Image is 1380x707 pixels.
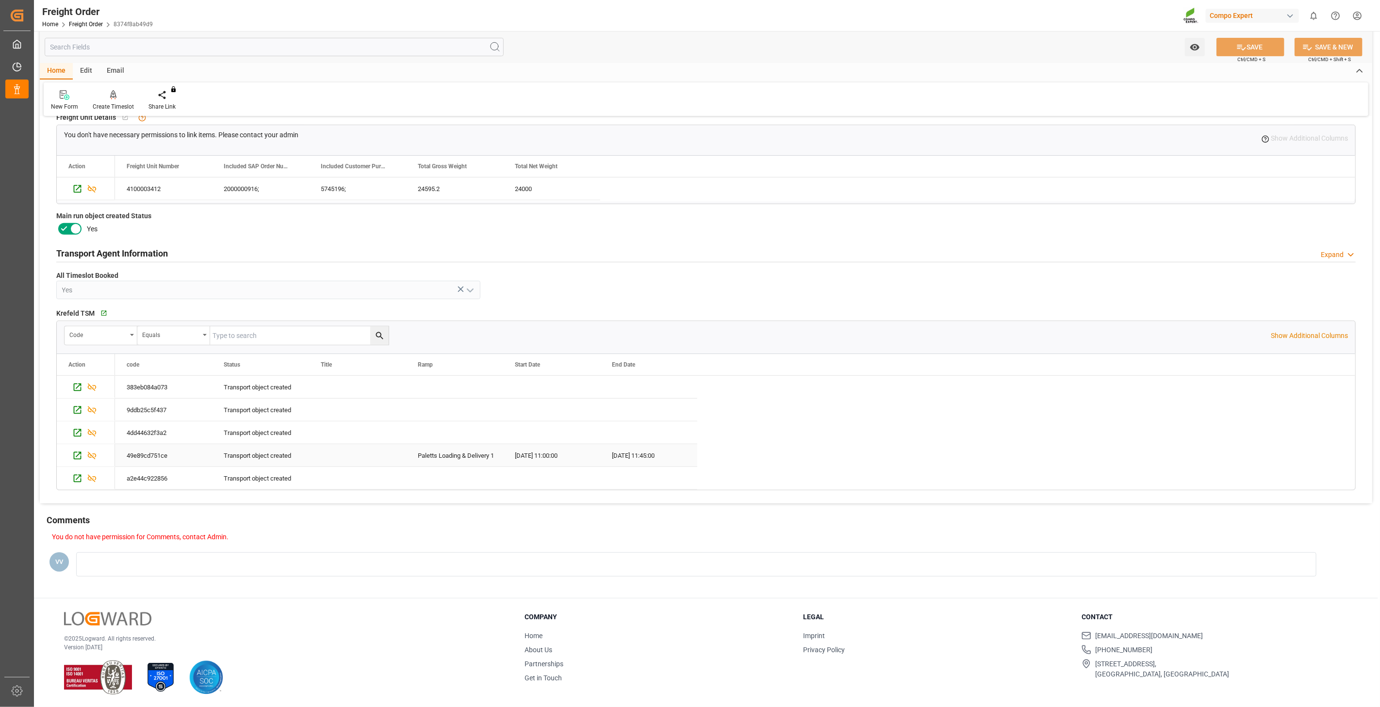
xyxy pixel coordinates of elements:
div: Transport object created [224,467,297,490]
div: 9ddb25c5f437 [115,399,212,421]
div: 4100003412 [115,177,212,200]
h3: Company [525,612,791,622]
span: Freight Unit Number [127,163,179,170]
div: Transport object created [224,399,297,421]
span: Total Gross Weight [418,163,467,170]
div: 383eb084a073 [115,376,212,398]
div: 49e89cd751ce [115,444,212,466]
span: [STREET_ADDRESS], [GEOGRAPHIC_DATA], [GEOGRAPHIC_DATA] [1095,659,1229,679]
h3: Contact [1082,612,1348,622]
a: Imprint [803,632,825,640]
div: Press SPACE to select this row. [115,467,697,490]
div: Press SPACE to select this row. [115,399,697,421]
a: Partnerships [525,660,564,668]
div: [DATE] 11:45:00 [600,444,697,466]
div: Compo Expert [1206,9,1299,23]
div: Paletts Loading & Delivery 1 [418,445,492,467]
button: Compo Expert [1206,6,1303,25]
div: Transport object created [224,376,297,399]
div: Edit [73,63,99,80]
a: Get in Touch [525,674,562,682]
div: Transport object created [224,422,297,444]
div: [DATE] 11:00:00 [503,444,600,466]
button: show 0 new notifications [1303,5,1325,27]
span: Included SAP Order Number [224,163,289,170]
a: Privacy Policy [803,646,845,654]
div: 24595.2 [406,177,503,200]
img: AICPA SOC [189,660,223,694]
div: Press SPACE to select this row. [115,444,697,467]
div: Create Timeslot [93,102,134,111]
div: Press SPACE to select this row. [57,467,115,490]
span: Title [321,361,332,368]
button: open menu [1185,38,1205,56]
div: code [69,328,127,339]
div: Email [99,63,131,80]
button: open menu [462,283,477,298]
span: Ramp [418,361,433,368]
span: Ctrl/CMD + Shift + S [1308,56,1351,63]
span: Start Date [515,361,540,368]
span: Main run object created Status [56,211,151,221]
div: 24000 [503,177,600,200]
span: Total Net Weight [515,163,558,170]
div: Freight Order [42,4,153,19]
span: All Timeslot Booked [56,271,118,281]
span: [EMAIL_ADDRESS][DOMAIN_NAME] [1095,631,1203,641]
span: Freight Unit Details [56,112,116,123]
button: open menu [137,326,210,345]
img: Screenshot%202023-09-29%20at%2010.02.21.png_1712312052.png [1183,7,1199,24]
a: Freight Order [69,21,103,28]
span: End Date [612,361,635,368]
span: Krefeld TSM [56,308,95,319]
a: Home [42,21,58,28]
div: 4dd44632f3a2 [115,421,212,444]
p: You don't have necessary permissions to link items. Please contact your admin [64,130,298,140]
p: You do not have permission for Comments, contact Admin. [52,532,1358,542]
img: Logward Logo [64,612,151,626]
span: Included Customer Purchase Order Numbers [321,163,386,170]
div: a2e44c922856 [115,467,212,489]
div: Press SPACE to select this row. [57,177,115,200]
input: Search Fields [45,38,504,56]
div: Press SPACE to select this row. [57,399,115,421]
div: Press SPACE to select this row. [57,421,115,444]
img: ISO 9001 & ISO 14001 Certification [64,660,132,694]
div: Press SPACE to select this row. [57,376,115,399]
p: © 2025 Logward. All rights reserved. [64,634,501,643]
div: Action [68,163,85,170]
button: SAVE [1216,38,1284,56]
p: Version [DATE] [64,643,501,652]
button: search button [370,326,389,345]
span: Ctrl/CMD + S [1237,56,1265,63]
div: Home [40,63,73,80]
a: About Us [525,646,553,654]
div: Press SPACE to select this row. [115,177,600,200]
button: open menu [65,326,137,345]
a: Home [525,632,543,640]
h2: Transport Agent Information [56,247,168,260]
div: New Form [51,102,78,111]
div: Press SPACE to select this row. [115,421,697,444]
span: Yes [87,224,98,234]
div: Action [68,361,85,368]
div: 5745196; [309,177,406,200]
input: Type to search [210,326,389,345]
span: Status [224,361,240,368]
span: code [127,361,139,368]
p: Show Additional Columns [1271,331,1348,341]
h3: Legal [803,612,1069,622]
button: SAVE & NEW [1295,38,1363,56]
button: Help Center [1325,5,1347,27]
img: ISO 27001 Certification [144,660,178,694]
span: [PHONE_NUMBER] [1095,645,1152,655]
div: Press SPACE to select this row. [57,444,115,467]
div: Press SPACE to select this row. [115,376,697,399]
div: Equals [142,328,199,339]
div: 2000000916; [212,177,309,200]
